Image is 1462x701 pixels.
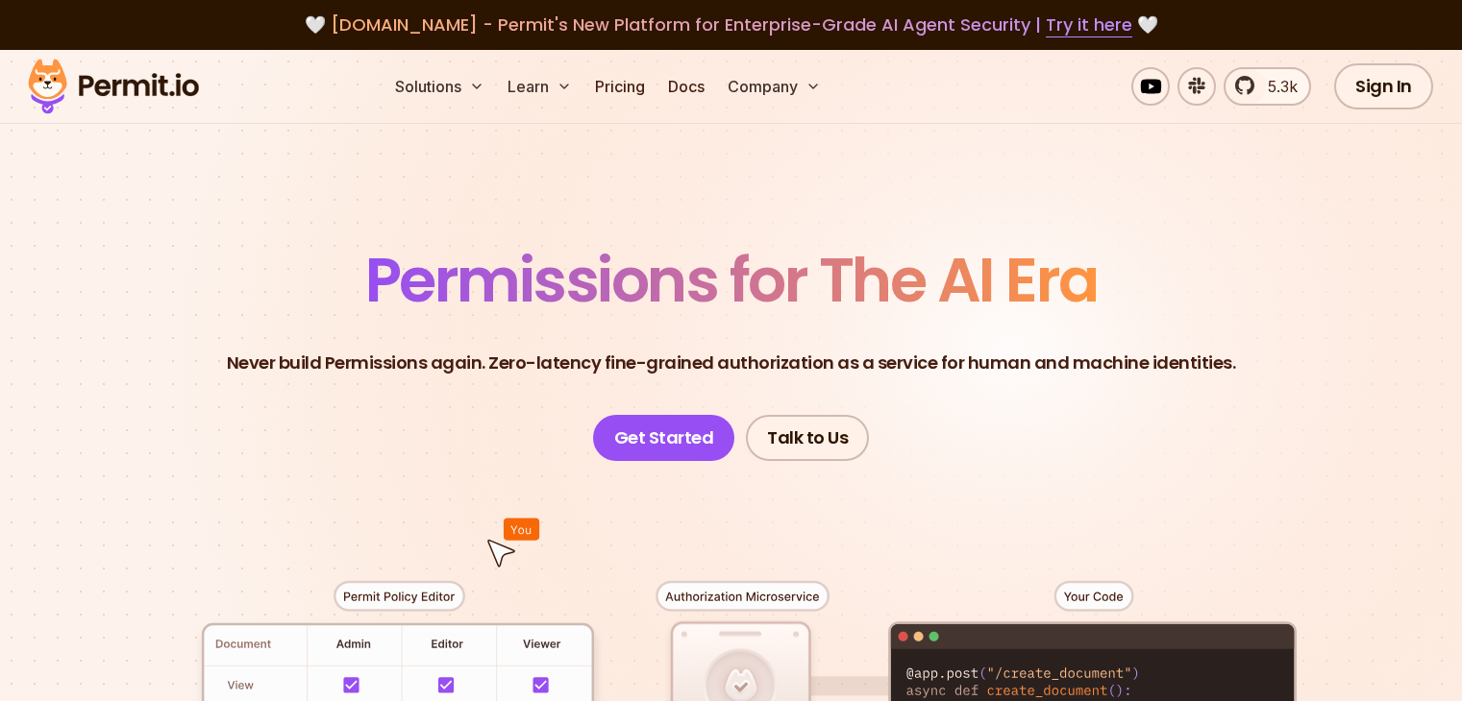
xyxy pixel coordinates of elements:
[387,67,492,106] button: Solutions
[1046,12,1132,37] a: Try it here
[331,12,1132,36] span: [DOMAIN_NAME] - Permit's New Platform for Enterprise-Grade AI Agent Security |
[365,237,1098,323] span: Permissions for The AI Era
[1334,63,1433,109] a: Sign In
[593,415,735,461] a: Get Started
[587,67,653,106] a: Pricing
[46,12,1416,38] div: 🤍 🤍
[227,350,1236,376] p: Never build Permissions again. Zero-latency fine-grained authorization as a service for human and...
[1224,67,1311,106] a: 5.3k
[720,67,829,106] button: Company
[746,415,869,461] a: Talk to Us
[19,54,208,119] img: Permit logo
[1256,75,1298,98] span: 5.3k
[660,67,712,106] a: Docs
[500,67,580,106] button: Learn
